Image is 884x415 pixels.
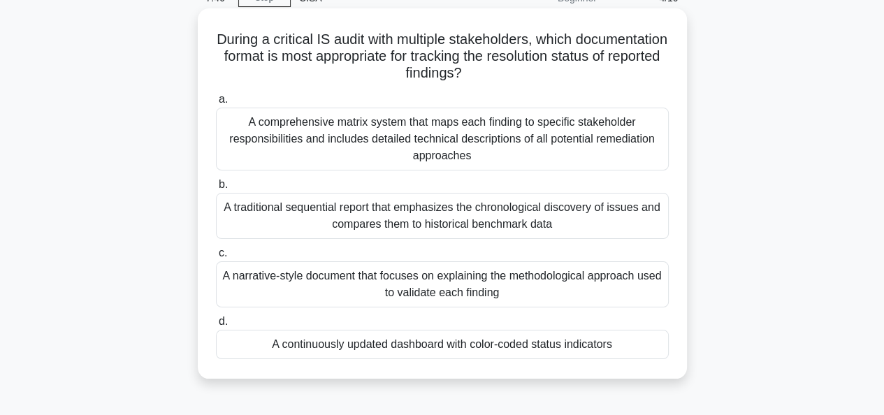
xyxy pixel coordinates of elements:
[219,247,227,259] span: c.
[219,315,228,327] span: d.
[216,193,669,239] div: A traditional sequential report that emphasizes the chronological discovery of issues and compare...
[215,31,670,82] h5: During a critical IS audit with multiple stakeholders, which documentation format is most appropr...
[219,93,228,105] span: a.
[216,108,669,170] div: A comprehensive matrix system that maps each finding to specific stakeholder responsibilities and...
[219,178,228,190] span: b.
[216,330,669,359] div: A continuously updated dashboard with color-coded status indicators
[216,261,669,307] div: A narrative-style document that focuses on explaining the methodological approach used to validat...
